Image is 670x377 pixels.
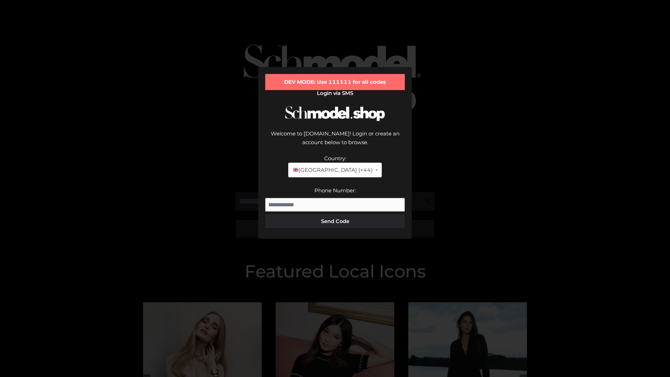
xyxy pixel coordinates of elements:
div: DEV MODE: Use 111111 for all codes [265,74,405,90]
span: [GEOGRAPHIC_DATA] (+44) [292,165,372,175]
div: Welcome to [DOMAIN_NAME]! Login or create an account below to browse. [265,129,405,154]
h2: Login via SMS [265,90,405,96]
img: Schmodel Logo [283,100,387,127]
label: Country: [324,155,346,162]
img: 🇬🇧 [293,167,298,172]
label: Phone Number: [314,187,356,194]
button: Send Code [265,214,405,228]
